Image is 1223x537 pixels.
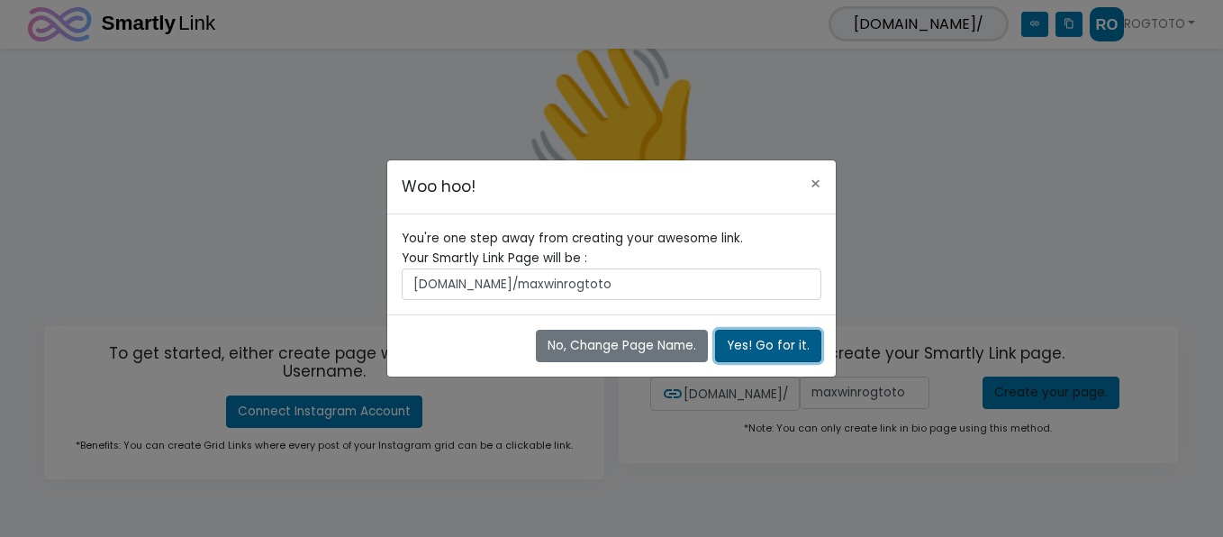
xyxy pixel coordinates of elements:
span: [DOMAIN_NAME]/maxwinrogtoto [402,268,821,301]
button: No, Change Page Name. [536,330,708,362]
button: Yes! Go for it. [715,330,821,362]
div: You're one step away from creating your awesome link. Your Smartly Link Page will be : [402,229,821,300]
h5: Woo hoo! [402,175,476,199]
button: × [795,160,836,207]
